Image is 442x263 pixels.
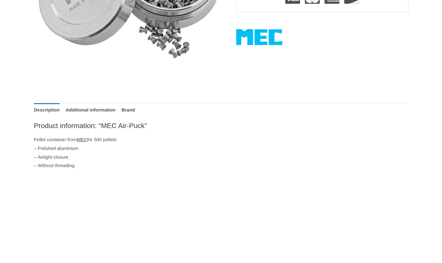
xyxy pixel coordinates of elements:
[34,121,408,130] h2: Product information: “MEC Air-Puck”
[66,103,115,117] a: Additional information
[34,103,60,117] a: Description
[34,135,408,170] p: Pellet container from for 500 pellets – Polished aluminium – Airtight closure – Without threading
[77,137,87,142] a: MEC
[236,17,408,24] iframe: Customer reviews powered by Trustpilot
[236,29,282,45] a: MEC
[121,103,135,117] a: Brand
